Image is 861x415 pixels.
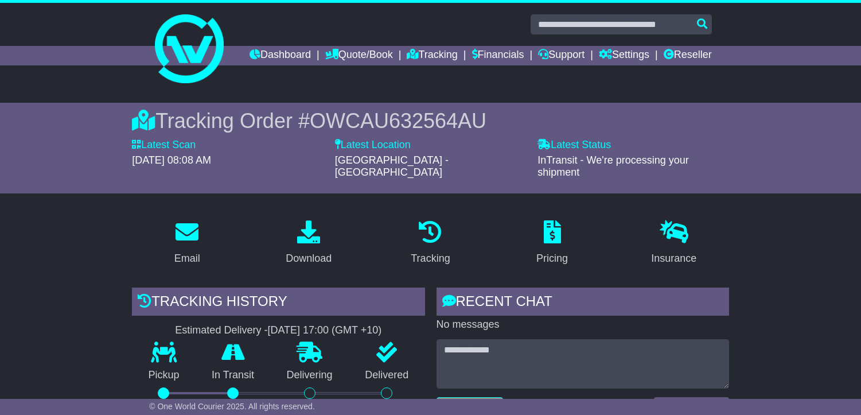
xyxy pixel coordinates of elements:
a: Tracking [403,216,457,270]
p: Delivered [349,369,425,382]
div: Tracking [411,251,450,266]
a: Quote/Book [325,46,393,65]
div: Email [174,251,200,266]
a: Download [278,216,339,270]
span: InTransit - We're processing your shipment [537,154,689,179]
div: Insurance [651,251,696,266]
div: Pricing [536,251,568,266]
a: Support [538,46,585,65]
div: Tracking Order # [132,108,729,133]
span: [DATE] 08:08 AM [132,154,211,166]
span: © One World Courier 2025. All rights reserved. [149,402,315,411]
p: Pickup [132,369,196,382]
a: Tracking [407,46,457,65]
p: Delivering [270,369,349,382]
div: Tracking history [132,288,424,319]
p: In Transit [196,369,271,382]
a: Settings [599,46,649,65]
div: RECENT CHAT [437,288,729,319]
div: Estimated Delivery - [132,324,424,337]
label: Latest Status [537,139,611,152]
a: Insurance [644,216,704,270]
div: Download [286,251,332,266]
span: OWCAU632564AU [310,109,486,133]
label: Latest Scan [132,139,196,152]
a: Email [167,216,208,270]
a: Pricing [529,216,575,270]
span: [GEOGRAPHIC_DATA] - [GEOGRAPHIC_DATA] [335,154,449,179]
a: Dashboard [250,46,311,65]
a: Reseller [664,46,712,65]
div: [DATE] 17:00 (GMT +10) [267,324,381,337]
p: No messages [437,319,729,331]
label: Latest Location [335,139,411,152]
a: Financials [472,46,524,65]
